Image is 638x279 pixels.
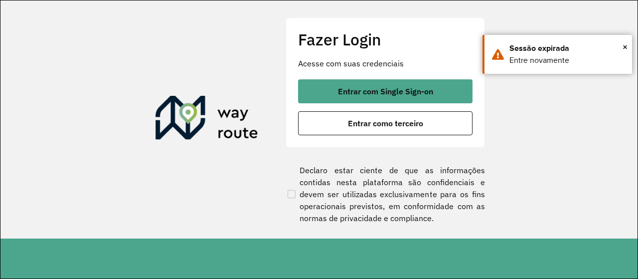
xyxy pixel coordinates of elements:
p: Acesse com suas credenciais [298,57,473,69]
label: Declaro estar ciente de que as informações contidas nesta plataforma são confidenciais e devem se... [286,164,485,224]
span: Entrar como terceiro [348,119,423,127]
img: Roteirizador AmbevTech [156,96,258,144]
h2: Fazer Login [298,30,473,49]
div: Entre novamente [509,54,625,66]
span: × [623,39,628,54]
button: Close [623,39,628,54]
button: button [298,111,473,135]
span: Entrar com Single Sign-on [338,87,433,95]
div: Sessão expirada [509,42,625,54]
button: button [298,79,473,103]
